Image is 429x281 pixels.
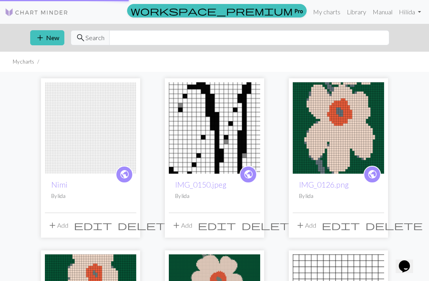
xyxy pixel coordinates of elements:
p: By Iida [51,192,130,200]
i: public [367,167,377,182]
a: Pro [127,4,307,17]
button: Add [169,218,195,233]
a: Nimi [45,123,136,131]
a: public [363,166,381,183]
a: public [116,166,133,183]
img: IMG_0126.png [293,82,384,174]
iframe: chat widget [396,249,421,273]
a: IMG_0126.png [299,180,349,189]
button: Delete [363,218,425,233]
li: My charts [13,58,34,66]
button: New [30,30,64,45]
a: IMG_0150.jpeg [175,180,226,189]
a: Manual [369,4,396,20]
button: Add [293,218,319,233]
p: By Iida [299,192,378,200]
button: Edit [71,218,115,233]
i: Edit [322,221,360,230]
span: public [243,168,253,180]
i: public [243,167,253,182]
span: delete [365,220,423,231]
span: Search [85,33,104,43]
span: add [35,32,45,43]
span: delete [118,220,175,231]
span: edit [198,220,236,231]
a: Library [344,4,369,20]
i: Edit [74,221,112,230]
i: Edit [198,221,236,230]
a: Nimi [51,180,68,189]
span: add [296,220,305,231]
span: edit [322,220,360,231]
img: Logo [5,8,68,17]
a: HiIida [396,4,424,20]
img: IMG_0150.jpeg [169,82,260,174]
span: add [48,220,57,231]
button: Edit [319,218,363,233]
img: Nimi [45,82,136,174]
a: My charts [310,4,344,20]
p: By Iida [175,192,254,200]
button: Delete [115,218,178,233]
button: Add [45,218,71,233]
i: public [120,167,129,182]
a: IMG_0150.jpeg [169,123,260,131]
button: Delete [239,218,301,233]
span: search [76,32,85,43]
span: public [367,168,377,180]
span: add [172,220,181,231]
button: Edit [195,218,239,233]
span: workspace_premium [131,5,293,16]
span: delete [242,220,299,231]
a: IMG_0126.png [293,123,384,131]
span: public [120,168,129,180]
a: public [240,166,257,183]
span: edit [74,220,112,231]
